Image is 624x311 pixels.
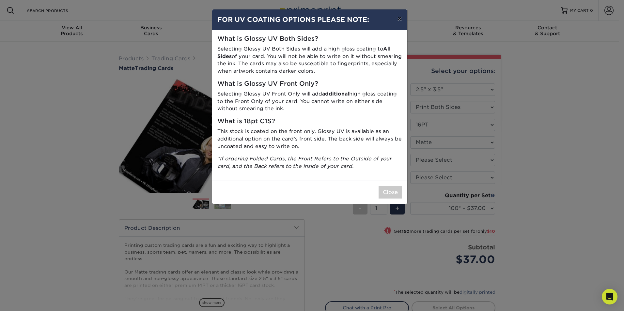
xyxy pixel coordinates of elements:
[217,155,392,169] i: *If ordering Folded Cards, the Front Refers to the Outside of your card, and the Back refers to t...
[217,90,402,112] p: Selecting Glossy UV Front Only will add high gloss coating to the Front Only of your card. You ca...
[217,15,402,24] h4: FOR UV COATING OPTIONS PLEASE NOTE:
[217,45,402,75] p: Selecting Glossy UV Both Sides will add a high gloss coating to of your card. You will not be abl...
[602,289,617,304] div: Open Intercom Messenger
[392,9,407,28] button: ×
[217,46,391,59] strong: All Sides
[217,128,402,150] p: This stock is coated on the front only. Glossy UV is available as an additional option on the car...
[379,186,402,199] button: Close
[217,118,402,125] h5: What is 18pt C1S?
[217,80,402,88] h5: What is Glossy UV Front Only?
[217,35,402,43] h5: What is Glossy UV Both Sides?
[322,91,349,97] strong: additional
